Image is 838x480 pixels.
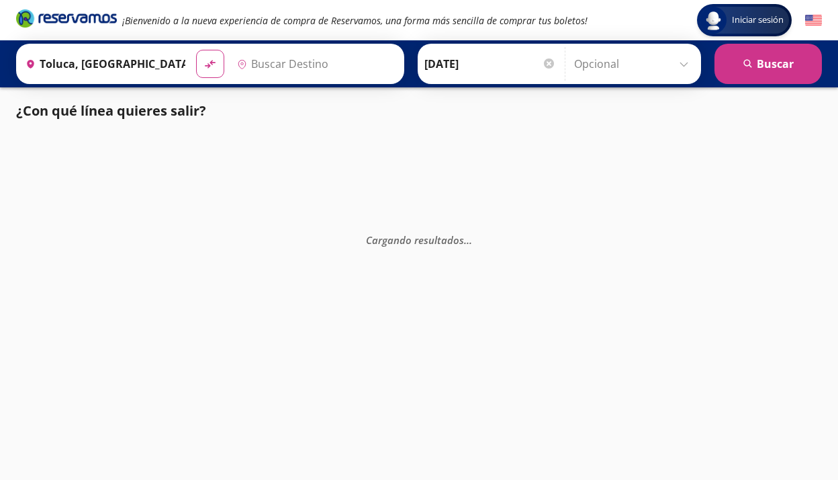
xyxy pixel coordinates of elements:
[16,101,206,121] p: ¿Con qué línea quieres salir?
[467,233,469,247] span: .
[464,233,467,247] span: .
[805,12,822,29] button: English
[574,47,694,81] input: Opcional
[232,47,397,81] input: Buscar Destino
[714,44,822,84] button: Buscar
[424,47,556,81] input: Elegir Fecha
[366,233,472,247] em: Cargando resultados
[16,8,117,32] a: Brand Logo
[122,14,588,27] em: ¡Bienvenido a la nueva experiencia de compra de Reservamos, una forma más sencilla de comprar tus...
[20,47,185,81] input: Buscar Origen
[727,13,789,27] span: Iniciar sesión
[16,8,117,28] i: Brand Logo
[469,233,472,247] span: .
